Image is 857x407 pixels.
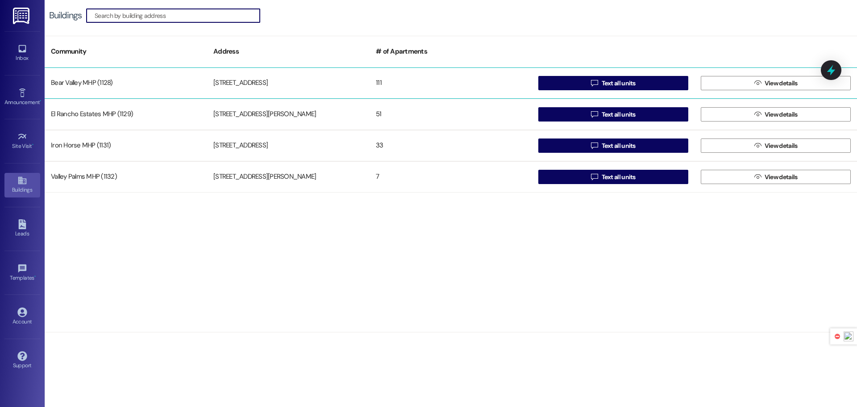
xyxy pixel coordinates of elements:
span: • [32,142,33,148]
a: Leads [4,217,40,241]
button: View details [701,138,851,153]
div: Valley Palms MHP (1132) [45,168,207,186]
span: View details [765,110,798,119]
a: Site Visit • [4,129,40,153]
div: [STREET_ADDRESS][PERSON_NAME] [207,105,370,123]
div: [STREET_ADDRESS] [207,74,370,92]
a: Support [4,348,40,373]
div: 33 [370,137,532,155]
a: Inbox [4,41,40,65]
div: [STREET_ADDRESS][PERSON_NAME] [207,168,370,186]
i:  [754,142,761,149]
i:  [591,80,598,87]
span: • [34,273,36,280]
span: Text all units [602,172,636,182]
button: Text all units [538,107,688,122]
span: Text all units [602,141,636,151]
span: View details [765,79,798,88]
div: Address [207,41,370,63]
div: Iron Horse MHP (1131) [45,137,207,155]
div: # of Apartments [370,41,532,63]
button: Text all units [538,170,688,184]
a: Templates • [4,261,40,285]
i:  [754,111,761,118]
div: 111 [370,74,532,92]
i:  [591,173,598,180]
i:  [591,111,598,118]
div: Buildings [49,11,82,20]
div: Bear Valley MHP (1128) [45,74,207,92]
div: El Rancho Estates MHP (1129) [45,105,207,123]
span: Text all units [602,79,636,88]
button: View details [701,76,851,90]
i:  [754,80,761,87]
span: Text all units [602,110,636,119]
span: • [40,98,41,104]
div: 7 [370,168,532,186]
span: View details [765,141,798,151]
a: Buildings [4,173,40,197]
button: View details [701,107,851,122]
img: ResiDesk Logo [13,8,31,24]
button: Text all units [538,76,688,90]
div: 51 [370,105,532,123]
div: Community [45,41,207,63]
button: Text all units [538,138,688,153]
i:  [754,173,761,180]
input: Search by building address [95,9,260,22]
a: Account [4,305,40,329]
span: View details [765,172,798,182]
i:  [591,142,598,149]
button: View details [701,170,851,184]
div: [STREET_ADDRESS] [207,137,370,155]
